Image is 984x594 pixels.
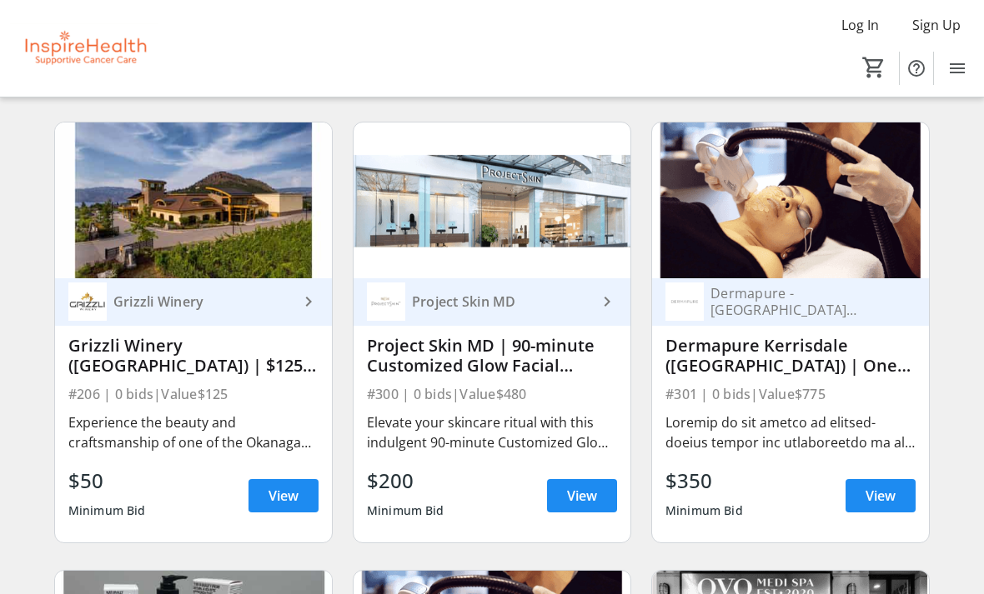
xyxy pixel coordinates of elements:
div: #300 | 0 bids | Value $480 [367,382,617,406]
img: InspireHealth Supportive Cancer Care's Logo [10,7,158,90]
div: #301 | 0 bids | Value $775 [665,382,916,406]
a: Grizzli WineryGrizzli Winery [55,278,332,326]
mat-icon: keyboard_arrow_right [299,292,319,312]
img: Project Skin MD [367,282,405,321]
img: Dermapure Kerrisdale (Vancouver) | One IPL Treatment and One Hydrafacial Deluxe Treatment [652,122,929,278]
div: Grizzli Winery ([GEOGRAPHIC_DATA]) | $125 Tour-and-Tasting Vouchers [68,336,319,376]
div: Project Skin MD [405,293,597,310]
button: Help [900,52,933,85]
div: $200 [367,466,444,496]
span: Log In [841,15,879,35]
span: View [866,486,896,506]
div: Elevate your skincare ritual with this indulgent 90-minute Customized Glow Facial, a results-driv... [367,412,617,452]
span: View [567,486,597,506]
span: Sign Up [912,15,961,35]
img: Project Skin MD | 90-minute Customized Glow Facial Include SkinCeutical Moisturizer $ Tote Bag [354,122,630,278]
div: Grizzli Winery [107,293,299,310]
a: View [547,479,617,512]
div: $50 [68,466,146,496]
mat-icon: keyboard_arrow_right [597,292,617,312]
button: Menu [941,52,974,85]
span: View [269,486,299,506]
button: Log In [828,12,892,38]
div: Minimum Bid [665,496,743,526]
img: Dermapure - Vancouver Kerrisdale [665,282,704,321]
a: View [249,479,319,512]
a: View [846,479,916,512]
div: Experience the beauty and craftsmanship of one of the Okanagan Valley’s premier wineries with a 6... [68,412,319,452]
div: Loremip do sit ametco ad elitsed-doeius tempor inc utlaboreetdo ma ali en Admini’v quisnos exerci... [665,412,916,452]
div: Minimum Bid [68,496,146,526]
div: Minimum Bid [367,496,444,526]
div: Project Skin MD | 90-minute Customized Glow Facial Include SkinCeutical Moisturizer $ Tote Bag [367,336,617,376]
div: $350 [665,466,743,496]
img: Grizzli Winery [68,282,107,321]
div: #206 | 0 bids | Value $125 [68,382,319,406]
img: Grizzli Winery (West Kelowna) | $125 Tour-and-Tasting Vouchers [55,122,332,278]
button: Sign Up [899,12,974,38]
div: Dermapure - [GEOGRAPHIC_DATA] [GEOGRAPHIC_DATA] [704,285,896,318]
a: Project Skin MDProject Skin MD [354,278,630,326]
button: Cart [859,52,889,82]
div: Dermapure Kerrisdale ([GEOGRAPHIC_DATA]) | One IPL Treatment and One Hydrafacial Deluxe Treatment [665,336,916,376]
